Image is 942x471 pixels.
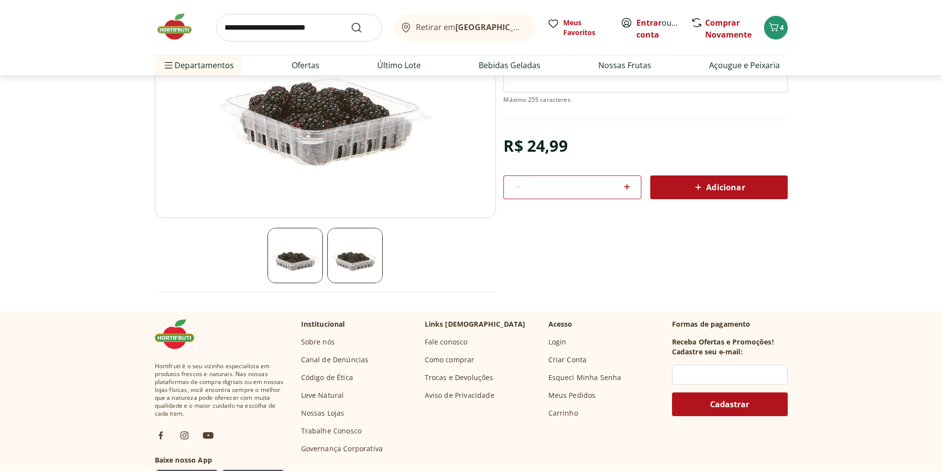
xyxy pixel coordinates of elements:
button: Submit Search [351,22,374,34]
input: search [216,14,382,42]
p: Links [DEMOGRAPHIC_DATA] [425,319,526,329]
p: Formas de pagamento [672,319,788,329]
a: Como comprar [425,355,475,365]
span: Meus Favoritos [563,18,609,38]
a: Nossas Lojas [301,408,345,418]
a: Nossas Frutas [598,59,651,71]
span: Cadastrar [710,400,749,408]
h3: Receba Ofertas e Promoções! [672,337,774,347]
a: Bebidas Geladas [479,59,540,71]
span: Adicionar [692,181,745,193]
span: Hortifruti é o seu vizinho especialista em produtos frescos e naturais. Nas nossas plataformas de... [155,362,285,418]
span: ou [636,17,680,41]
a: Carrinho [548,408,578,418]
img: Hortifruti [155,319,204,349]
a: Criar Conta [548,355,587,365]
h3: Baixe nosso App [155,455,285,465]
div: R$ 24,99 [503,132,567,160]
button: Carrinho [764,16,788,40]
span: 4 [780,23,784,32]
button: Adicionar [650,175,788,199]
button: Cadastrar [672,392,788,416]
img: fb [155,429,167,441]
a: Governança Corporativa [301,444,383,454]
a: Ofertas [292,59,319,71]
a: Criar conta [636,17,691,40]
a: Esqueci Minha Senha [548,373,622,383]
img: ytb [202,429,214,441]
a: Comprar Novamente [705,17,752,40]
img: Principal [268,228,323,283]
span: Retirar em [416,23,525,32]
h3: Cadastre seu e-mail: [672,347,743,357]
a: Meus Pedidos [548,390,596,400]
a: Código de Ética [301,373,353,383]
a: Meus Favoritos [547,18,609,38]
a: Aviso de Privacidade [425,390,494,400]
a: Último Lote [377,59,421,71]
a: Entrar [636,17,662,28]
b: [GEOGRAPHIC_DATA]/[GEOGRAPHIC_DATA] [455,22,622,33]
img: Principal [327,228,383,283]
img: Hortifruti [155,12,204,42]
a: Login [548,337,567,347]
a: Trocas e Devoluções [425,373,493,383]
a: Trabalhe Conosco [301,426,362,436]
p: Acesso [548,319,573,329]
button: Menu [163,53,175,77]
button: Retirar em[GEOGRAPHIC_DATA]/[GEOGRAPHIC_DATA] [394,14,536,42]
a: Fale conosco [425,337,468,347]
a: Canal de Denúncias [301,355,369,365]
p: Institucional [301,319,345,329]
a: Sobre nós [301,337,335,347]
img: ig [179,429,190,441]
a: Leve Natural [301,390,344,400]
a: Açougue e Peixaria [709,59,780,71]
span: Departamentos [163,53,234,77]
